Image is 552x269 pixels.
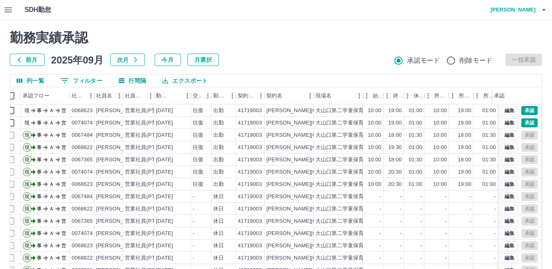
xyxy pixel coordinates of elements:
div: 現場名 [315,87,331,104]
text: Ａ [49,132,54,138]
div: - [380,193,381,201]
div: 往復 [193,144,203,151]
div: - [470,230,471,237]
div: 18:00 [388,156,402,164]
div: 社員名 [95,87,123,104]
div: - [380,230,381,237]
text: 営 [61,169,66,175]
text: Ａ [49,108,54,113]
div: 営業社員(P契約) [125,242,164,250]
text: 事 [37,132,42,138]
div: 終業 [383,87,404,104]
text: 事 [37,169,42,175]
text: Ａ [49,206,54,212]
div: - [400,205,402,213]
div: 休日 [213,230,224,237]
div: 01:00 [482,181,496,188]
text: 営 [61,157,66,163]
button: ソート [170,90,181,102]
text: 営 [61,108,66,113]
text: 現 [25,218,29,224]
button: メニュー [181,90,194,102]
button: メニュー [226,90,239,102]
div: 契約名 [265,87,314,104]
div: 10:00 [368,119,381,127]
div: 契約コード [236,87,265,104]
div: - [421,230,422,237]
div: [DATE] [156,242,173,250]
div: 01:00 [409,144,422,151]
div: 往復 [193,119,203,127]
div: - [421,242,422,250]
text: 事 [37,243,42,249]
div: 0074074 [72,230,93,237]
button: 承認 [521,118,538,127]
div: 41719003 [238,217,262,225]
h2: 勤務実績承認 [10,30,542,45]
div: 出勤 [213,181,224,188]
div: 0074074 [72,119,93,127]
div: [PERSON_NAME][GEOGRAPHIC_DATA] [266,217,367,225]
div: 大山口第二学童保育所 [315,230,370,237]
div: 01:00 [482,107,496,115]
text: Ａ [49,243,54,249]
div: [DATE] [156,144,173,151]
div: 41719003 [238,119,262,127]
div: 往復 [193,168,203,176]
text: 事 [37,194,42,199]
button: メニュー [304,90,316,102]
button: メニュー [85,90,97,102]
div: 社員番号 [72,87,85,104]
div: [PERSON_NAME] [96,119,141,127]
div: 勤務日 [154,87,191,104]
div: - [445,205,447,213]
text: Ａ [49,218,54,224]
div: 出勤 [213,168,224,176]
div: - [494,193,496,201]
div: 休日 [213,242,224,250]
div: [PERSON_NAME][GEOGRAPHIC_DATA] [266,168,367,176]
div: - [494,242,496,250]
div: [DATE] [156,119,173,127]
div: 01:30 [409,156,422,164]
button: 編集 [501,155,518,164]
div: [DATE] [156,107,173,115]
div: [DATE] [156,156,173,164]
text: 営 [61,181,66,187]
div: 01:30 [409,131,422,139]
div: [PERSON_NAME][GEOGRAPHIC_DATA] [266,193,367,201]
div: - [380,217,381,225]
div: 20:30 [388,181,402,188]
div: - [470,242,471,250]
div: 社員名 [96,87,112,104]
text: 現 [25,181,29,187]
div: - [445,242,447,250]
div: 0067484 [72,193,93,201]
div: 大山口第二学童保育所 [315,193,370,201]
button: 編集 [501,167,518,176]
text: 事 [37,120,42,126]
div: 19:00 [388,119,402,127]
div: 営業社員(PT契約) [125,193,168,201]
div: [PERSON_NAME] [96,131,141,139]
div: 10:00 [433,156,447,164]
div: - [445,193,447,201]
div: 10:00 [368,156,381,164]
div: [DATE] [156,181,173,188]
text: 営 [61,132,66,138]
div: 営業社員(P契約) [125,230,164,237]
div: - [193,205,194,213]
div: [PERSON_NAME] [96,181,141,188]
button: 編集 [501,143,518,152]
div: 営業社員(P契約) [125,168,164,176]
text: Ａ [49,181,54,187]
div: [PERSON_NAME][GEOGRAPHIC_DATA] [266,131,367,139]
div: [PERSON_NAME][GEOGRAPHIC_DATA] [266,156,367,164]
div: - [193,193,194,201]
div: 01:30 [482,156,496,164]
text: 営 [61,145,66,150]
text: 現 [25,145,29,150]
div: 社員区分 [125,87,144,104]
div: 10:00 [433,144,447,151]
div: [PERSON_NAME][GEOGRAPHIC_DATA] [266,230,367,237]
